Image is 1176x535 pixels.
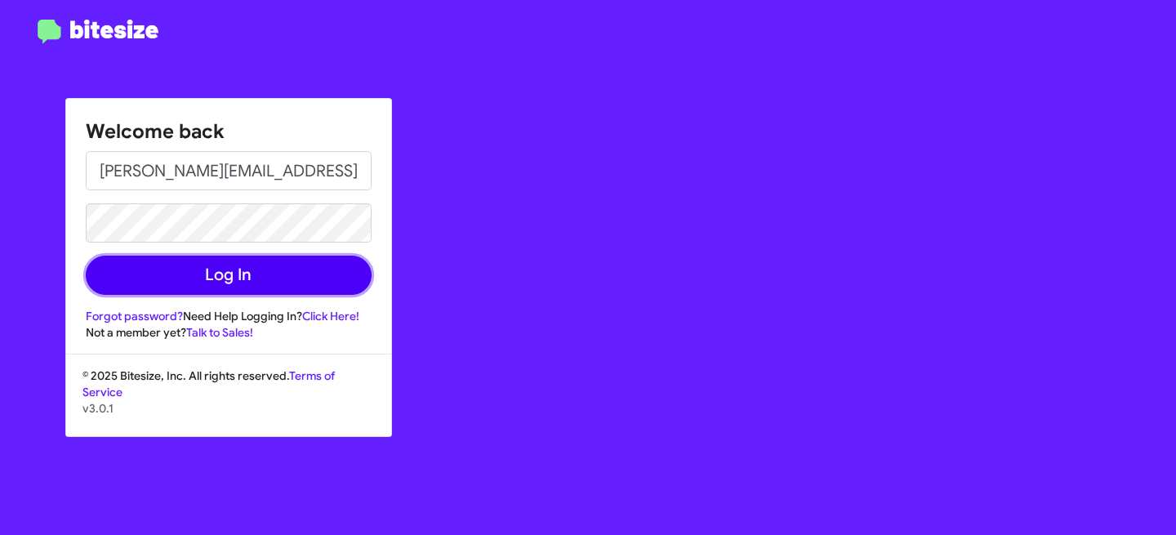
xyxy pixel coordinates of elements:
a: Talk to Sales! [186,325,253,340]
div: Need Help Logging In? [86,308,372,324]
div: © 2025 Bitesize, Inc. All rights reserved. [66,368,391,436]
p: v3.0.1 [82,400,375,417]
input: Email address [86,151,372,190]
a: Forgot password? [86,309,183,323]
h1: Welcome back [86,118,372,145]
div: Not a member yet? [86,324,372,341]
a: Click Here! [302,309,359,323]
a: Terms of Service [82,368,335,399]
button: Log In [86,256,372,295]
